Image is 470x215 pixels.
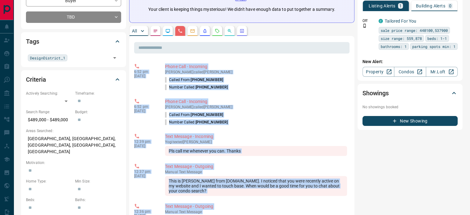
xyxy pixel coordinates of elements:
div: Pls call me whenever you can. Thanks [165,146,347,156]
p: [DATE] [134,174,156,178]
span: [PHONE_NUMBER] [191,113,223,117]
p: Called From: [165,77,223,83]
span: [PHONE_NUMBER] [196,85,228,89]
p: Min Size: [75,178,121,184]
p: 12:36 pm [134,209,156,214]
p: Text Message - Outgoing [165,163,347,170]
p: Text Message [165,210,347,214]
span: DesignDistrict_1 [30,55,65,61]
p: 1 [399,4,402,8]
svg: Emails [190,28,195,33]
p: 12:37 pm [134,170,156,174]
p: Number Called: [165,119,228,125]
p: Your client is keeping things mysterious! We didn't have enough data to put together a summary. [148,6,335,13]
div: Tags [26,34,121,49]
p: Text Message - Incoming [165,133,347,140]
svg: Push Notification Only [362,24,367,28]
p: Actively Searching: [26,91,72,96]
p: [DATE] [134,74,156,78]
svg: Lead Browsing Activity [165,28,170,33]
p: Phone Call - Incoming [165,98,347,105]
svg: Notes [153,28,158,33]
p: New Alert: [362,58,458,65]
svg: Calls [178,28,183,33]
p: All [132,29,137,33]
svg: Opportunities [227,28,232,33]
h2: Showings [362,88,389,98]
p: Listing Alerts [369,4,396,8]
p: No showings booked [362,104,458,110]
p: Yogi texted [PERSON_NAME] [165,140,347,144]
div: This is [PERSON_NAME] from [DOMAIN_NAME]. I noticed that you were recently active on my website a... [165,176,347,196]
p: [GEOGRAPHIC_DATA], [GEOGRAPHIC_DATA], [GEOGRAPHIC_DATA], [GEOGRAPHIC_DATA], [GEOGRAPHIC_DATA] [26,134,121,157]
p: [DATE] [134,109,156,113]
div: Criteria [26,72,121,87]
svg: Listing Alerts [202,28,207,33]
svg: Agent Actions [239,28,244,33]
span: sale price range: 440100,537900 [381,27,448,33]
p: Motivation: [26,160,121,166]
a: Property [362,67,394,77]
p: 6:52 pm [134,105,156,109]
span: size range: 559,878 [381,35,422,41]
a: Tailored For You [385,19,416,24]
h2: Tags [26,37,39,46]
p: Search Range: [26,109,72,115]
p: Text Message - Outgoing [165,203,347,210]
p: Off [362,18,375,24]
svg: Requests [215,28,220,33]
p: [DATE] [134,144,156,148]
button: Open [110,54,119,62]
span: beds: 1-1 [427,35,447,41]
a: Mr.Loft [426,67,458,77]
div: condos.ca [379,19,383,23]
span: bathrooms: 1 [381,43,407,49]
p: Number Called: [165,84,228,90]
p: 0 [449,4,451,8]
h2: Criteria [26,75,46,84]
a: Condos [394,67,426,77]
div: TBD [26,11,121,23]
p: [PERSON_NAME] called [PERSON_NAME] [165,70,347,74]
p: 12:39 pm [134,140,156,144]
span: parking spots min: 1 [412,43,455,49]
button: New Showing [362,116,458,126]
p: Called From: [165,112,223,118]
span: [PHONE_NUMBER] [191,78,223,82]
p: Budget: [75,109,121,115]
p: Text Message [165,170,347,174]
span: manual [165,210,178,214]
div: Showings [362,86,458,101]
span: [PHONE_NUMBER] [196,120,228,124]
p: Phone Call - Incoming [165,63,347,70]
p: Baths: [75,197,121,203]
p: $489,000 - $489,000 [26,115,72,125]
p: 6:52 pm [134,70,156,74]
p: Beds: [26,197,72,203]
p: Building Alerts [416,4,445,8]
p: Areas Searched: [26,128,121,134]
p: [PERSON_NAME] called [PERSON_NAME] [165,105,347,109]
p: Timeframe: [75,91,121,96]
span: manual [165,170,178,174]
p: Home Type: [26,178,72,184]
